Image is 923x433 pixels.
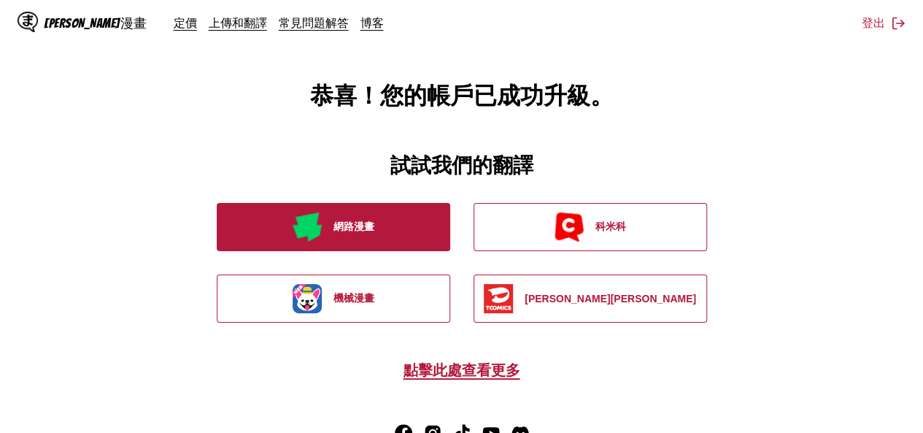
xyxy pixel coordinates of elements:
img: 科米科 [555,212,584,242]
button: 科米科 [474,203,707,251]
font: 機械漫畫 [333,292,374,304]
img: 網路漫畫 [293,212,322,242]
font: [PERSON_NAME][PERSON_NAME] [525,293,696,304]
a: 點擊此處查看更多 [403,361,520,379]
a: 上傳和翻譯 [209,15,267,30]
font: 登出 [862,15,885,30]
a: 常見問題解答 [279,15,349,30]
a: IsManga 標誌[PERSON_NAME]漫畫 [18,12,174,35]
img: IsManga 標誌 [18,12,38,32]
font: 恭喜！您的帳戶已成功升級。 [310,81,614,110]
font: 科米科 [595,221,626,232]
button: 網路漫畫 [217,203,450,251]
button: 登出 [862,15,905,31]
button: 機械漫畫 [217,275,450,323]
img: 機械漫畫 [293,284,322,313]
button: [PERSON_NAME][PERSON_NAME] [474,275,707,323]
a: 博客 [360,15,384,30]
img: 登出 [891,16,905,31]
font: 網路漫畫 [333,221,374,232]
font: 試試我們的翻譯 [390,153,533,177]
a: 定價 [174,15,197,30]
img: 托米克斯 [484,284,513,313]
font: [PERSON_NAME]漫畫 [44,16,147,30]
